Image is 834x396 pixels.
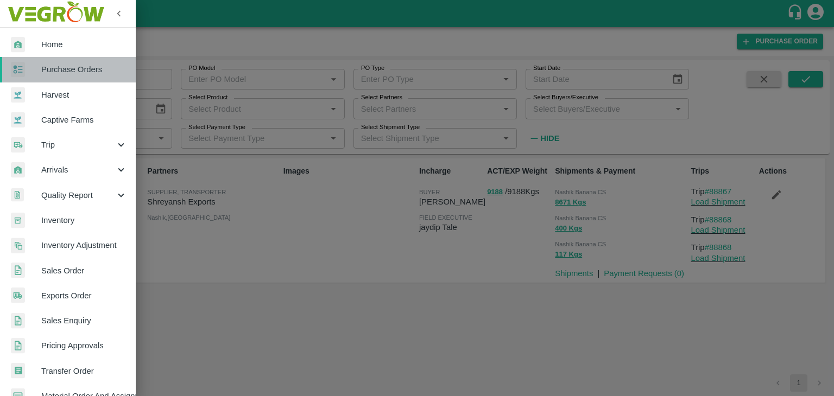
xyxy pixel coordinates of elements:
span: Captive Farms [41,114,127,126]
span: Quality Report [41,189,115,201]
img: reciept [11,62,25,78]
span: Transfer Order [41,365,127,377]
img: qualityReport [11,188,24,202]
img: sales [11,313,25,329]
img: sales [11,263,25,278]
span: Inventory [41,214,127,226]
img: harvest [11,112,25,128]
span: Trip [41,139,115,151]
img: whArrival [11,37,25,53]
span: Exports Order [41,290,127,302]
span: Inventory Adjustment [41,239,127,251]
span: Home [41,39,127,50]
img: whInventory [11,213,25,228]
span: Sales Enquiry [41,315,127,327]
img: sales [11,338,25,354]
span: Pricing Approvals [41,340,127,352]
span: Arrivals [41,164,115,176]
img: delivery [11,137,25,153]
img: whTransfer [11,363,25,379]
span: Harvest [41,89,127,101]
img: harvest [11,87,25,103]
img: whArrival [11,162,25,178]
span: Purchase Orders [41,63,127,75]
img: shipments [11,288,25,303]
span: Sales Order [41,265,127,277]
img: inventory [11,238,25,253]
